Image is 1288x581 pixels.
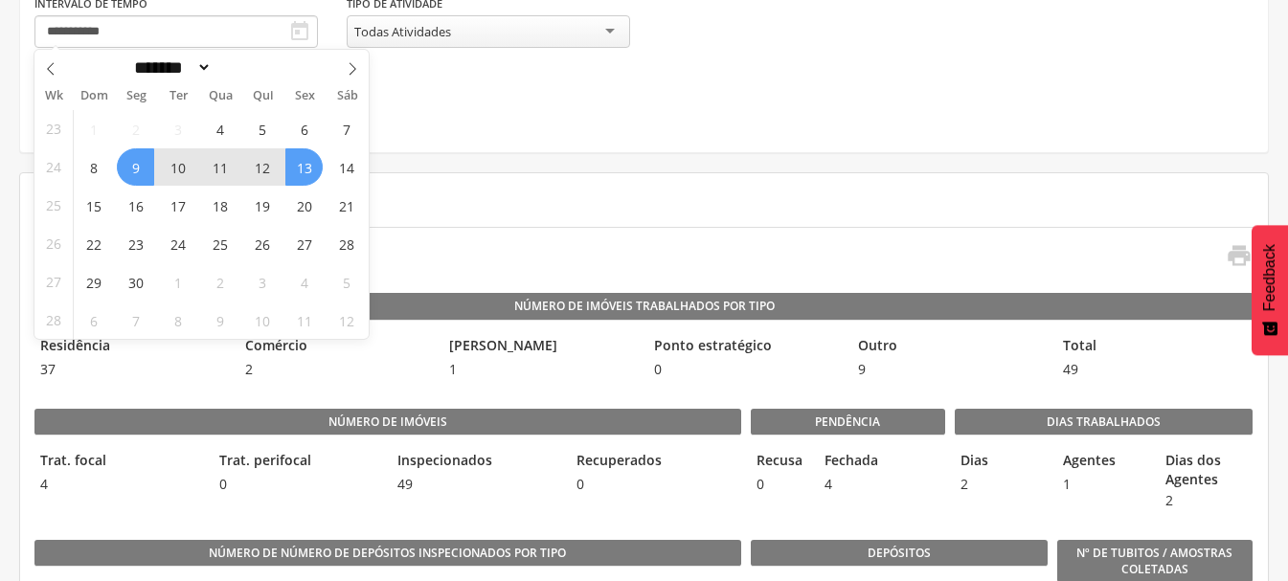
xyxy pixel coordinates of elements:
legend: Dias Trabalhados [955,409,1252,436]
span: Junho 26, 2025 [243,225,281,262]
span: 23 [46,110,61,147]
div: Todas Atividades [354,23,451,40]
span: Julho 1, 2025 [159,263,196,301]
span: 24 [46,148,61,186]
span: 27 [46,263,61,301]
span: 37 [34,360,230,379]
span: Junho 4, 2025 [201,110,238,147]
legend: Inspecionados [392,451,561,473]
i:  [1226,242,1253,269]
legend: Dias dos Agentes [1160,451,1253,489]
span: Junho 17, 2025 [159,187,196,224]
span: Junho 30, 2025 [117,263,154,301]
legend: Recusa [751,451,809,473]
span: Qua [199,90,241,102]
legend: Número de Número de Depósitos Inspecionados por Tipo [34,540,741,567]
legend: Dias [955,451,1048,473]
legend: Depósitos [751,540,1048,567]
span: Junho 22, 2025 [75,225,112,262]
span: Julho 11, 2025 [285,302,323,339]
legend: Número de imóveis [34,409,741,436]
span: Julho 5, 2025 [328,263,365,301]
select: Month [128,57,213,78]
legend: Recuperados [571,451,740,473]
legend: Número de Imóveis Trabalhados por Tipo [34,293,1254,320]
span: Julho 9, 2025 [201,302,238,339]
span: Junho 21, 2025 [328,187,365,224]
legend: Fechada [819,451,877,473]
span: 49 [1057,360,1253,379]
span: Wk [34,82,73,109]
input: Year [212,57,275,78]
span: 49 [392,475,561,494]
span: Junho 25, 2025 [201,225,238,262]
span: Julho 2, 2025 [201,263,238,301]
span: Junho 23, 2025 [117,225,154,262]
a:  [1214,242,1253,274]
span: Julho 4, 2025 [285,263,323,301]
span: Junho 2, 2025 [117,110,154,147]
span: Junho 19, 2025 [243,187,281,224]
span: Junho 6, 2025 [285,110,323,147]
span: Dom [73,90,115,102]
span: Junho 12, 2025 [243,148,281,186]
span: 2 [239,360,435,379]
span: 0 [214,475,383,494]
span: Julho 12, 2025 [328,302,365,339]
span: Julho 8, 2025 [159,302,196,339]
span: Junho 10, 2025 [159,148,196,186]
span: Junho 13, 2025 [285,148,323,186]
span: 28 [46,302,61,339]
i:  [288,20,311,43]
span: Junho 5, 2025 [243,110,281,147]
span: 0 [571,475,740,494]
span: Sáb [327,90,369,102]
span: 4 [819,475,877,494]
span: Junho 27, 2025 [285,225,323,262]
span: Junho 3, 2025 [159,110,196,147]
legend: Pendência [751,409,946,436]
legend: [PERSON_NAME] [443,336,639,358]
span: 0 [751,475,809,494]
span: Junho 14, 2025 [328,148,365,186]
span: 26 [46,225,61,262]
span: 2 [1160,491,1253,510]
span: Junho 8, 2025 [75,148,112,186]
span: Junho 24, 2025 [159,225,196,262]
span: 0 [648,360,844,379]
span: Junho 7, 2025 [328,110,365,147]
span: Junho 28, 2025 [328,225,365,262]
span: 1 [1057,475,1150,494]
legend: Trat. focal [34,451,204,473]
span: Junho 16, 2025 [117,187,154,224]
span: Ter [157,90,199,102]
span: Qui [242,90,284,102]
span: Seg [115,90,157,102]
span: 9 [852,360,1048,379]
span: Julho 3, 2025 [243,263,281,301]
span: Julho 6, 2025 [75,302,112,339]
span: 2 [955,475,1048,494]
span: Junho 29, 2025 [75,263,112,301]
legend: Total [1057,336,1253,358]
legend: Comércio [239,336,435,358]
span: 25 [46,187,61,224]
span: Julho 7, 2025 [117,302,154,339]
legend: Agentes [1057,451,1150,473]
span: Julho 10, 2025 [243,302,281,339]
legend: Residência [34,336,230,358]
span: 1 [443,360,639,379]
span: Junho 11, 2025 [201,148,238,186]
span: 4 [34,475,204,494]
button: Feedback - Mostrar pesquisa [1252,225,1288,355]
legend: Outro [852,336,1048,358]
span: Junho 1, 2025 [75,110,112,147]
legend: Ponto estratégico [648,336,844,358]
span: Junho 15, 2025 [75,187,112,224]
span: Sex [284,90,327,102]
span: Junho 18, 2025 [201,187,238,224]
span: Feedback [1261,244,1278,311]
span: Junho 9, 2025 [117,148,154,186]
span: Junho 20, 2025 [285,187,323,224]
legend: Trat. perifocal [214,451,383,473]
